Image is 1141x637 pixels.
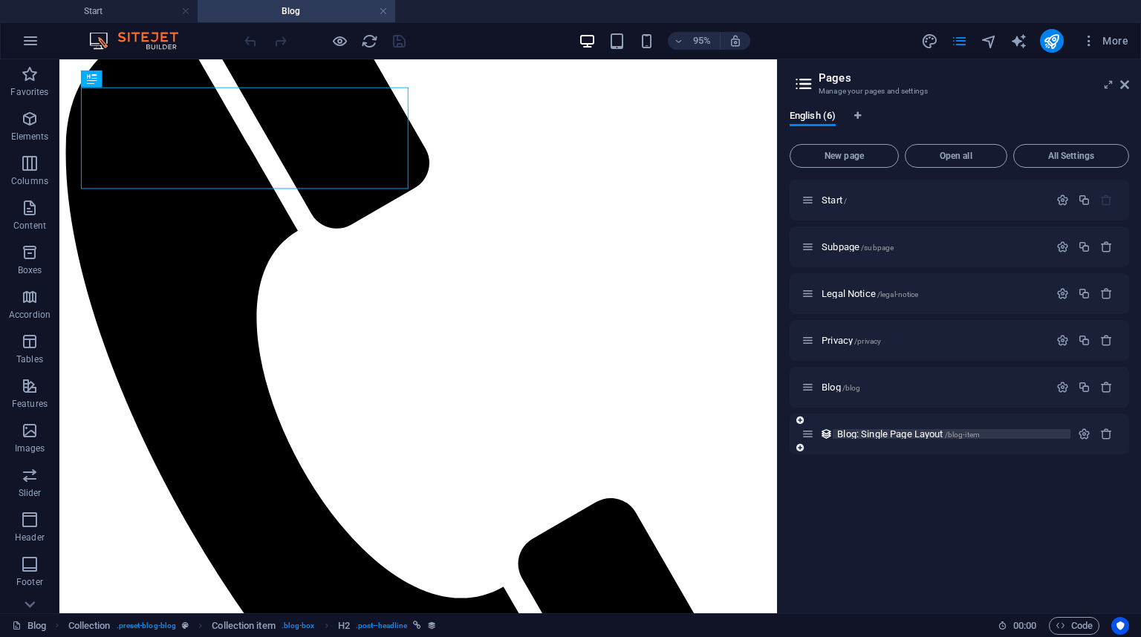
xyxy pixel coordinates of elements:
[1056,334,1069,347] div: Settings
[822,241,894,252] span: Click to open page
[1010,32,1028,50] button: text_generator
[1100,194,1113,206] div: The startpage cannot be deleted
[1100,241,1113,253] div: Remove
[19,487,42,499] p: Slider
[951,32,969,50] button: pages
[1056,241,1069,253] div: Settings
[844,197,847,205] span: /
[817,382,1049,392] div: Blog/blog
[1040,29,1064,53] button: publish
[1100,381,1113,393] div: Remove
[427,621,437,630] i: This element is bound to a collection
[18,264,42,276] p: Boxes
[877,290,919,298] span: /legal-notice
[981,33,998,50] i: Navigator
[12,617,46,635] a: Click to cancel selection. Double-click to open Pages
[998,617,1037,635] h6: Session time
[817,336,1049,345] div: Privacy/privacy
[1078,194,1090,206] div: Duplicate
[1056,194,1069,206] div: Settings
[1100,334,1113,347] div: Remove
[822,382,860,393] span: Blog
[945,431,980,439] span: /blog-item
[1024,620,1026,631] span: :
[1100,287,1113,300] div: Remove
[1076,29,1134,53] button: More
[796,151,892,160] span: New page
[1078,428,1090,440] div: Settings
[1078,334,1090,347] div: Duplicate
[1056,381,1069,393] div: Settings
[413,621,421,630] i: This element is linked
[951,33,968,50] i: Pages (Ctrl+Alt+S)
[282,617,315,635] span: . blog-box
[822,195,847,206] span: Click to open page
[817,242,1049,252] div: Subpage/subpage
[9,309,51,321] p: Accordion
[817,289,1049,298] div: Legal Notice/legal-notice
[212,617,275,635] span: Click to select. Double-click to edit
[1049,617,1099,635] button: Code
[1078,287,1090,300] div: Duplicate
[1010,33,1027,50] i: AI Writer
[921,33,938,50] i: Design (Ctrl+Alt+Y)
[1013,144,1129,168] button: All Settings
[1111,617,1129,635] button: Usercentrics
[1043,33,1060,50] i: Publish
[16,576,43,588] p: Footer
[1056,287,1069,300] div: Settings
[1020,151,1122,160] span: All Settings
[981,32,998,50] button: navigator
[690,32,714,50] h6: 95%
[790,107,836,128] span: English (6)
[1078,241,1090,253] div: Duplicate
[1056,617,1093,635] span: Code
[822,335,881,346] span: Click to open page
[15,532,45,543] p: Header
[11,175,48,187] p: Columns
[833,429,1070,439] div: Blog: Single Page Layout/blog-item
[729,34,742,48] i: On resize automatically adjust zoom level to fit chosen device.
[68,617,438,635] nav: breadcrumb
[198,3,395,19] h4: Blog
[861,244,894,252] span: /subpage
[68,617,111,635] span: Click to select. Double-click to edit
[1078,381,1090,393] div: Duplicate
[854,337,881,345] span: /privacy
[921,32,939,50] button: design
[905,144,1007,168] button: Open all
[13,220,46,232] p: Content
[85,32,197,50] img: Editor Logo
[1082,33,1128,48] span: More
[117,617,177,635] span: . preset-blog-blog
[16,353,43,365] p: Tables
[822,288,918,299] span: Click to open page
[15,442,45,454] p: Images
[12,398,48,410] p: Features
[668,32,721,50] button: 95%
[1013,617,1036,635] span: 00 00
[819,71,1129,85] h2: Pages
[360,32,378,50] button: reload
[790,144,899,168] button: New page
[356,617,407,635] span: . post--headline
[911,151,1001,160] span: Open all
[842,384,861,392] span: /blog
[11,131,49,143] p: Elements
[790,110,1129,138] div: Language Tabs
[182,621,189,630] i: This element is a customizable preset
[10,86,48,98] p: Favorites
[338,617,350,635] span: Click to select. Double-click to edit
[837,428,980,440] span: Blog: Single Page Layout
[1100,428,1113,440] div: Remove
[817,195,1049,205] div: Start/
[820,428,833,440] div: This layout is used as a template for all items (e.g. a blog post) of this collection. The conten...
[819,85,1099,98] h3: Manage your pages and settings
[361,33,378,50] i: Reload page
[331,32,348,50] button: Click here to leave preview mode and continue editing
